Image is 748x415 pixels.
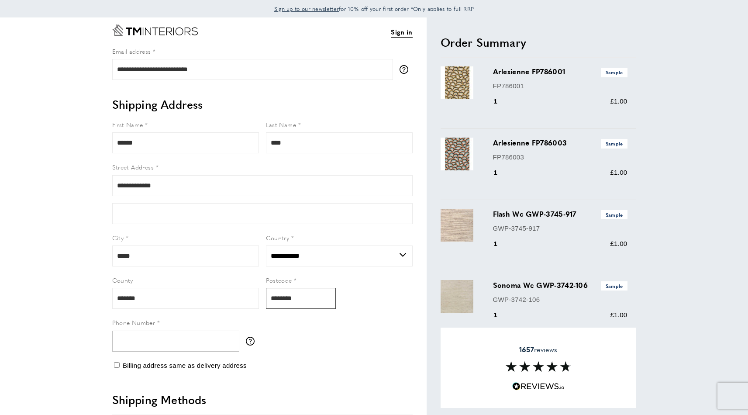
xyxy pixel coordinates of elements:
[123,362,247,369] span: Billing address same as delivery address
[493,310,510,320] div: 1
[493,223,627,234] p: GWP-3745-917
[493,96,510,107] div: 1
[274,4,339,13] a: Sign up to our newsletter
[601,281,627,290] span: Sample
[601,139,627,148] span: Sample
[400,65,413,74] button: More information
[112,392,413,408] h2: Shipping Methods
[506,361,571,372] img: Reviews section
[493,138,627,148] h3: Arlesienne FP786003
[512,382,565,391] img: Reviews.io 5 stars
[519,345,557,354] span: reviews
[493,209,627,219] h3: Flash Wc GWP-3745-917
[274,5,474,13] span: for 10% off your first order *Only applies to full RRP
[610,311,627,318] span: £1.00
[266,276,292,284] span: Postcode
[112,97,413,112] h2: Shipping Address
[112,24,198,36] a: Go to Home page
[493,239,510,249] div: 1
[493,152,627,163] p: FP786003
[601,68,627,77] span: Sample
[266,120,296,129] span: Last Name
[493,167,510,178] div: 1
[519,344,534,354] strong: 1657
[441,66,473,99] img: Arlesienne FP786001
[441,35,636,50] h2: Order Summary
[610,240,627,247] span: £1.00
[610,97,627,105] span: £1.00
[441,138,473,170] img: Arlesienne FP786003
[112,120,143,129] span: First Name
[601,210,627,219] span: Sample
[441,209,473,242] img: Flash Wc GWP-3745-917
[274,5,339,13] span: Sign up to our newsletter
[493,66,627,77] h3: Arlesienne FP786001
[610,169,627,176] span: £1.00
[112,47,151,55] span: Email address
[246,337,259,346] button: More information
[266,233,290,242] span: Country
[114,362,120,368] input: Billing address same as delivery address
[441,280,473,313] img: Sonoma Wc GWP-3742-106
[112,233,124,242] span: City
[112,276,133,284] span: County
[112,318,155,327] span: Phone Number
[112,163,154,171] span: Street Address
[493,280,627,290] h3: Sonoma Wc GWP-3742-106
[493,81,627,91] p: FP786001
[391,27,412,38] a: Sign in
[493,294,627,305] p: GWP-3742-106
